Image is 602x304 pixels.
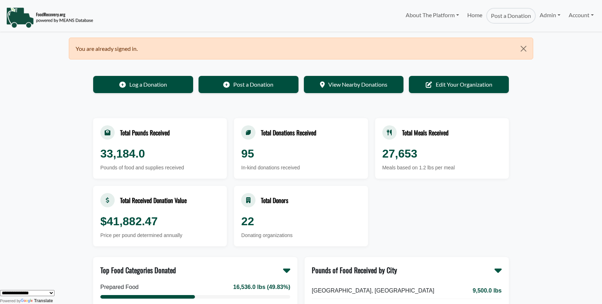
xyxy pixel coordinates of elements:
div: 95 [241,145,360,162]
div: Pounds of Food Received by City [312,265,397,275]
a: About The Platform [402,8,463,22]
div: Donating organizations [241,232,360,239]
a: View Nearby Donations [304,76,404,93]
div: You are already signed in. [69,38,533,59]
img: Google Translate [21,299,34,304]
div: $41,882.47 [100,213,220,230]
a: Post a Donation [486,8,536,24]
a: Home [463,8,486,24]
div: 33,184.0 [100,145,220,162]
a: Account [565,8,598,22]
div: Top Food Categories Donated [100,265,176,275]
span: 9,500.0 lbs [473,286,502,295]
a: Admin [536,8,564,22]
a: Edit Your Organization [409,76,509,93]
img: NavigationLogo_FoodRecovery-91c16205cd0af1ed486a0f1a7774a6544ea792ac00100771e7dd3ec7c0e58e41.png [6,7,93,28]
div: Total Donors [261,196,288,205]
div: Pounds of food and supplies received [100,164,220,172]
div: Meals based on 1.2 lbs per meal [382,164,502,172]
button: Close [515,38,533,59]
a: Translate [21,298,53,303]
div: 22 [241,213,360,230]
span: [GEOGRAPHIC_DATA], [GEOGRAPHIC_DATA] [312,286,434,295]
div: Prepared Food [100,283,139,291]
div: 16,536.0 lbs (49.83%) [233,283,290,291]
div: Total Meals Received [402,128,449,137]
div: Total Received Donation Value [120,196,187,205]
div: Price per pound determined annually [100,232,220,239]
div: In-kind donations received [241,164,360,172]
div: Total Pounds Received [120,128,170,137]
a: Post a Donation [199,76,298,93]
a: Log a Donation [93,76,193,93]
div: 27,653 [382,145,502,162]
div: Total Donations Received [261,128,316,137]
